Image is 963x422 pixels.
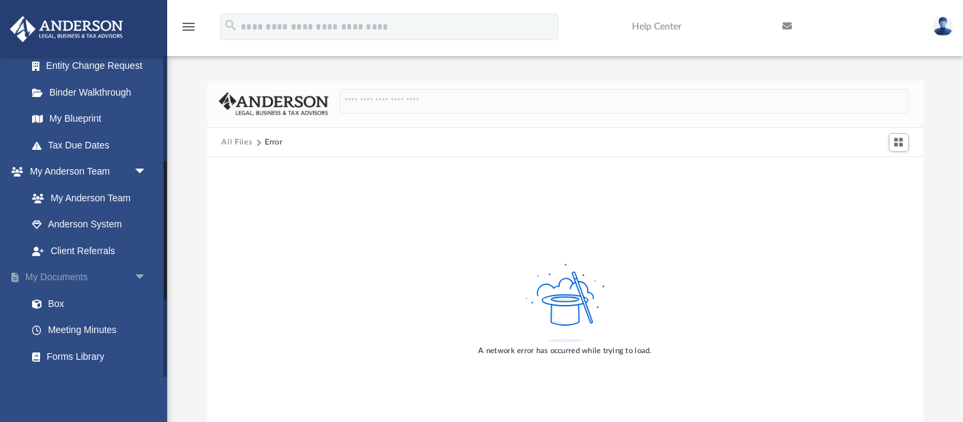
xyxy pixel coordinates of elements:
[134,159,160,186] span: arrow_drop_down
[19,370,167,397] a: Notarize
[19,211,160,238] a: Anderson System
[6,16,127,42] img: Anderson Advisors Platinum Portal
[181,19,197,35] i: menu
[19,132,167,159] a: Tax Due Dates
[19,185,154,211] a: My Anderson Team
[478,345,651,357] div: A network error has occurred while trying to load.
[19,237,160,264] a: Client Referrals
[181,25,197,35] a: menu
[19,79,167,106] a: Binder Walkthrough
[19,343,160,370] a: Forms Library
[889,133,909,152] button: Switch to Grid View
[340,89,908,114] input: Search files and folders
[9,159,160,185] a: My Anderson Teamarrow_drop_down
[221,136,252,148] button: All Files
[134,264,160,292] span: arrow_drop_down
[223,18,238,33] i: search
[265,136,282,148] div: Error
[19,106,160,132] a: My Blueprint
[19,317,167,344] a: Meeting Minutes
[933,17,953,36] img: User Pic
[19,290,160,317] a: Box
[9,264,167,291] a: My Documentsarrow_drop_down
[19,53,167,80] a: Entity Change Request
